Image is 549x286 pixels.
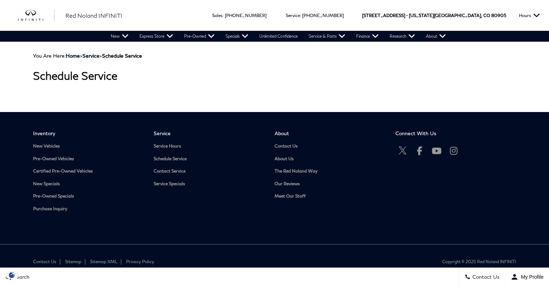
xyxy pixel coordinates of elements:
[33,144,143,149] a: New Vehicles
[126,259,154,264] a: Privacy Policy
[362,13,506,18] a: [STREET_ADDRESS] • [US_STATE][GEOGRAPHIC_DATA], CO 80905
[33,194,143,199] a: Pre-Owned Specials
[102,53,142,59] strong: Schedule Service
[280,259,516,264] div: Copyright © 2025 Red Noland INFINITI
[33,130,143,136] span: Inventory
[33,259,56,264] a: Contact Us
[18,10,54,21] img: INFINITI
[274,130,385,136] span: About
[154,181,264,187] a: Service Specials
[274,169,385,174] a: The Red Noland Way
[447,144,461,158] a: Open Instagram in a new window
[33,53,142,59] span: You Are Here:
[154,169,264,174] a: Contact Service
[33,70,516,82] h1: Schedule Service
[395,130,505,136] span: Connect With Us
[395,144,410,158] a: Open Twitter in a new window
[286,13,300,18] span: Service
[505,268,549,286] button: Open user profile menu
[33,156,143,162] a: Pre-Owned Vehicles
[154,144,264,149] a: Service Hours
[274,194,385,199] a: Meet Our Staff
[223,13,224,18] span: :
[300,13,301,18] span: :
[518,274,544,280] span: My Profile
[105,31,451,42] nav: Main Navigation
[220,31,254,42] a: Specials
[90,259,117,264] a: Sitemap XML
[179,31,220,42] a: Pre-Owned
[351,31,384,42] a: Finance
[4,271,20,279] img: Opt-Out Icon
[134,31,179,42] a: Express Store
[66,53,80,59] a: Home
[274,181,385,187] a: Our Reviews
[471,274,500,280] span: Contact Us
[254,31,303,42] a: Unlimited Confidence
[33,181,143,187] a: New Specials
[33,53,516,59] div: Breadcrumbs
[274,156,385,162] a: About Us
[154,156,264,162] a: Schedule Service
[11,274,29,280] span: Search
[33,206,143,212] a: Purchase Inquiry
[154,130,264,136] span: Service
[420,31,451,42] a: About
[65,259,81,264] a: Sitemap
[274,144,385,149] a: Contact Us
[412,144,427,158] a: Open Facebook in a new window
[105,31,134,42] a: New
[225,13,267,18] a: [PHONE_NUMBER]
[212,13,223,18] span: Sales
[66,53,142,59] span: >
[65,12,122,19] span: Red Noland INFINITI
[82,53,99,59] a: Service
[82,53,142,59] span: >
[4,271,20,279] section: Click to Open Cookie Consent Modal
[302,13,344,18] a: [PHONE_NUMBER]
[33,169,143,174] a: Certified Pre-Owned Vehicles
[280,267,516,272] div: Advanced Automotive Dealer Websites by
[491,267,516,272] a: Dealer Inspire
[18,10,54,21] a: infiniti
[65,11,122,20] a: Red Noland INFINITI
[384,31,420,42] a: Research
[430,144,444,158] a: Open Youtube-play in a new window
[303,31,351,42] a: Service & Parts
